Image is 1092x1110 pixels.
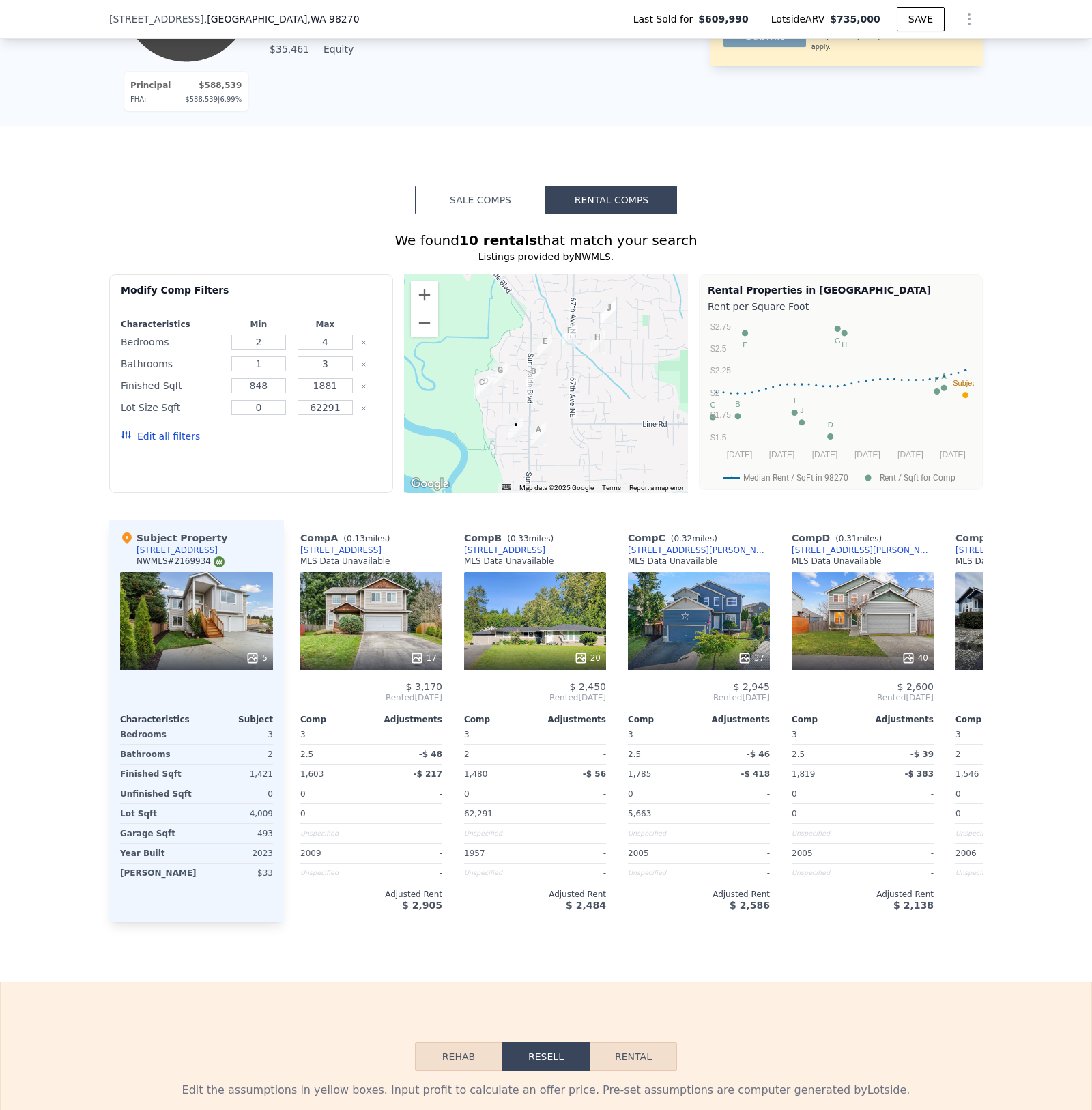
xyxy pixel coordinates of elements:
[730,900,770,911] span: $ 2,586
[830,534,887,543] span: ( miles)
[628,824,696,843] div: Unspecified
[792,809,797,819] span: 0
[893,900,934,911] span: $ 2,138
[300,556,390,567] div: MLS Data Unavailable
[601,301,616,324] div: 8860 53rd Pl NE
[955,789,961,799] span: 0
[204,12,360,26] span: , [GEOGRAPHIC_DATA]
[628,745,696,764] div: 2.5
[338,534,395,543] span: ( miles)
[629,484,684,492] a: Report a map error
[628,889,770,900] div: Adjusted Rent
[710,410,731,420] text: $1.75
[583,769,606,779] span: -$ 56
[865,864,934,883] div: -
[863,714,934,725] div: Adjustments
[897,7,945,31] button: SAVE
[665,534,723,543] span: ( miles)
[109,250,983,264] div: Listings provided by NWMLS .
[812,450,838,459] text: [DATE]
[300,730,306,739] span: 3
[415,186,546,214] button: Sale Comps
[708,316,974,487] svg: A chart.
[702,804,770,823] div: -
[830,14,880,25] span: $735,000
[185,96,242,103] span: $588,539 | 6.99%
[464,824,532,843] div: Unspecified
[538,824,606,843] div: -
[459,232,537,248] strong: 10 rentals
[300,824,369,843] div: Unspecified
[710,366,731,375] text: $2.25
[300,545,382,556] div: [STREET_ADDRESS]
[374,844,442,863] div: -
[710,401,715,409] text: C
[628,730,633,739] span: 3
[374,864,442,883] div: -
[854,450,880,459] text: [DATE]
[538,864,606,883] div: -
[199,765,273,784] div: 1,421
[955,5,983,33] button: Show Options
[300,692,442,703] span: Rented [DATE]
[228,319,289,330] div: Min
[407,475,452,493] a: Open this area in Google Maps (opens a new window)
[574,651,601,665] div: 20
[702,844,770,863] div: -
[792,745,860,764] div: 2.5
[955,531,1050,545] div: Comp E
[415,1042,502,1071] button: Rehab
[839,534,857,543] span: 0.31
[120,844,194,863] div: Year Built
[897,681,934,692] span: $ 2,600
[474,375,489,399] div: 4607 57th Dr NE
[702,864,770,883] div: -
[702,824,770,843] div: -
[955,809,961,819] span: 0
[940,450,966,459] text: [DATE]
[109,12,204,26] span: [STREET_ADDRESS]
[121,283,382,308] div: Modify Comp Filters
[407,475,452,493] img: Google
[698,12,749,26] span: $609,990
[411,281,438,309] button: Zoom in
[263,42,310,57] td: $35,461
[171,77,242,94] td: $588,539
[130,94,171,105] td: FHA :
[410,651,437,665] div: 17
[628,556,718,567] div: MLS Data Unavailable
[570,681,606,692] span: $ 2,450
[910,750,934,759] span: -$ 39
[792,864,860,883] div: Unspecified
[120,725,194,744] div: Bedrooms
[955,745,1024,764] div: 2
[897,450,923,459] text: [DATE]
[955,730,961,739] span: 3
[246,651,268,665] div: 5
[708,297,974,316] div: Rent per Square Foot
[464,844,532,863] div: 1957
[865,725,934,744] div: -
[865,824,934,843] div: -
[902,651,928,665] div: 40
[307,14,359,25] span: , WA 98270
[743,341,747,349] text: F
[702,725,770,744] div: -
[835,337,841,345] text: G
[464,714,535,725] div: Comp
[502,534,559,543] span: ( miles)
[374,784,442,803] div: -
[199,804,273,823] div: 4,009
[361,405,367,411] button: Clear
[199,784,273,803] div: 0
[464,556,554,567] div: MLS Data Unavailable
[300,531,395,545] div: Comp A
[602,484,621,492] a: Terms (opens in new tab)
[120,804,194,823] div: Lot Sqft
[502,1042,590,1071] button: Resell
[130,77,171,94] td: Principal
[199,745,273,764] div: 2
[321,42,382,57] td: Equity
[771,12,830,26] span: Lotside ARV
